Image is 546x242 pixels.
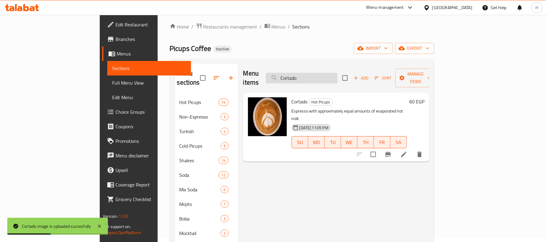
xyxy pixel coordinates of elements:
span: Shakes [179,157,219,164]
a: Full Menu View [107,76,191,90]
span: Version: [103,212,118,220]
span: Coverage Report [116,181,186,188]
span: Menus [272,23,286,30]
span: 1.0.0 [119,212,128,220]
button: Branch-specific-item [381,147,395,162]
span: SU [294,138,306,147]
span: import [359,45,388,52]
span: Picups Coffee [170,42,211,55]
div: items [221,215,228,222]
li: / [288,23,290,30]
div: Turkish4 [175,124,238,139]
a: Menus [102,46,191,61]
div: Non-Espresso3 [175,109,238,124]
span: 14 [219,99,228,105]
span: Cortado [292,97,308,106]
div: Hot Picups14 [175,95,238,109]
a: Menu disclaimer [102,148,191,163]
span: Choice Groups [116,108,186,116]
a: Promotions [102,134,191,148]
a: Restaurants management [196,23,257,31]
div: Soda12 [175,168,238,182]
div: Mojito7 [175,197,238,211]
li: / [192,23,194,30]
img: Cortado [248,97,287,136]
div: items [221,186,228,193]
button: SA [390,136,407,148]
span: Menus [117,50,186,57]
button: delete [412,147,427,162]
span: Select all sections [196,72,209,84]
a: Choice Groups [102,105,191,119]
span: Edit Restaurant [116,21,186,28]
span: Add item [351,73,371,83]
span: export [400,45,429,52]
button: TH [357,136,374,148]
a: Coverage Report [102,177,191,192]
div: Non-Espresso [179,113,221,120]
button: export [395,43,434,54]
button: MO [308,136,325,148]
span: Select to update [367,148,380,161]
div: Mocktail2 [175,226,238,240]
span: 4 [221,129,228,134]
nav: breadcrumb [170,23,434,31]
span: Full Menu View [112,79,186,86]
span: Inactive [214,46,232,52]
span: Get support on: [103,223,131,230]
a: Grocery Checklist [102,192,191,207]
span: Edit Menu [112,94,186,101]
div: items [221,200,228,208]
span: 3 [221,114,228,120]
a: Support.OpsPlatform [103,229,141,237]
span: 3 [221,216,228,222]
a: Menus [264,23,286,31]
span: Hot Picups [309,99,333,106]
span: Promotions [116,137,186,145]
button: TU [325,136,341,148]
p: Espresso with approximately equal amounts of evaporated hot milk [292,107,407,123]
span: WE [343,138,355,147]
div: items [219,171,228,179]
span: Manage items [400,70,431,86]
button: SU [292,136,308,148]
div: Shakes14 [175,153,238,168]
a: Edit Menu [107,90,191,105]
button: WE [341,136,357,148]
span: 9 [221,143,228,149]
span: 6 [221,187,228,193]
div: Cortado image is uploaded succesfully [22,223,91,230]
span: Boba [179,215,221,222]
a: Branches [102,32,191,46]
span: Mocktail [179,230,221,237]
span: Sections [293,23,310,30]
a: Edit menu item [400,151,407,158]
span: 14 [219,158,228,163]
span: Mojito [179,200,221,208]
span: Branches [116,35,186,43]
button: Add [351,73,371,83]
span: Turkish [179,128,221,135]
span: [DATE] 11:05 PM [297,125,331,131]
span: Mix Soda [179,186,221,193]
div: items [221,128,228,135]
span: MO [311,138,322,147]
span: Sort [375,75,391,82]
a: Coupons [102,119,191,134]
span: Upsell [116,166,186,174]
span: Coupons [116,123,186,130]
div: items [221,230,228,237]
span: Sort sections [209,71,224,85]
a: Upsell [102,163,191,177]
a: Edit Restaurant [102,17,191,32]
span: Add [353,75,369,82]
div: Cold Picups9 [175,139,238,153]
h2: Menu items [243,69,259,87]
span: 2 [221,230,228,236]
span: Soda [179,171,219,179]
input: search [266,73,337,83]
span: Select section [339,72,351,84]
